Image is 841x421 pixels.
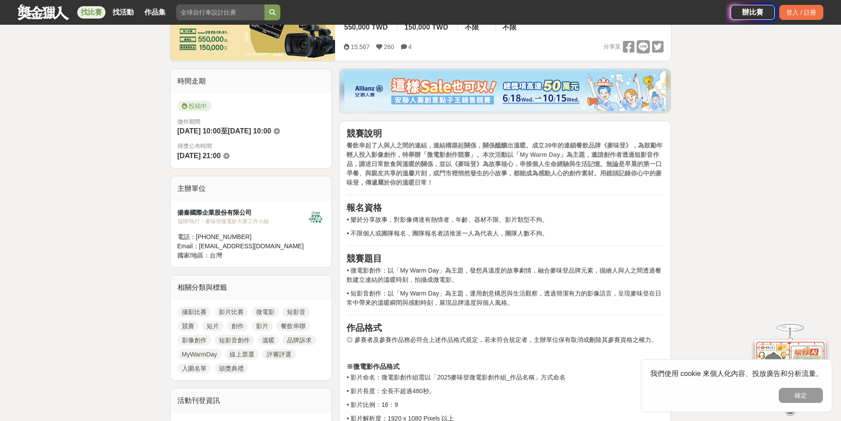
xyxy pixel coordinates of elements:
div: 登入 / 註冊 [779,5,823,20]
strong: 競賽題目 [347,254,382,263]
a: 入圍名單 [177,363,211,374]
span: 我們使用 cookie 來個人化內容、投放廣告和分析流量。 [650,370,823,377]
p: • 影片比例：16：9 [347,400,664,410]
a: 影片比賽 [215,307,248,317]
a: 溫暖 [258,335,279,345]
strong: 報名資格 [347,203,382,212]
a: 品牌訴求 [283,335,316,345]
div: 相關分類與標籤 [170,275,332,300]
span: 15,567 [351,43,370,50]
a: 短影音 [283,307,310,317]
p: • 影片命名：微電影創作組需以「2025麥味登微電影創作組_作品名稱」方式命名 [347,373,664,382]
div: 協辦/執行： 麥味登微電影大賽工作小組 [177,217,307,225]
span: 台灣 [210,252,222,259]
div: 主辦單位 [170,176,332,201]
span: 徵件期間 [177,118,200,125]
span: 得獎公布時間 [177,142,325,151]
img: d2146d9a-e6f6-4337-9592-8cefde37ba6b.png [755,340,826,399]
p: • 影片長度：全長不超過480秒。 [347,387,664,396]
span: [DATE] 10:00 [228,127,271,135]
p: • 短影音創作：以「My Warm Day」為主題，運用創意構思與生活觀察，透過簡潔有力的影像語言，呈現麥味登在日常中帶來的溫暖瞬間與感動時刻，展現品牌溫度與個人風格。 [347,289,664,307]
p: • 不限個人或團隊報名，團隊報名者請推派一人為代表人，團隊人數不拘。 [347,229,664,238]
span: 至 [221,127,228,135]
a: 競賽 [177,321,199,331]
span: 260 [384,43,394,50]
span: 550,000 TWD [344,23,388,31]
p: • 樂於分享故事，對影像傳達有熱情者，年齡、器材不限、影片類型不拘。 [347,215,664,224]
a: 影片 [252,321,273,331]
a: 創作 [227,321,248,331]
input: 全球自行車設計比賽 [176,4,264,20]
strong: 餐飲串起了人與人之間的連結，連結構築起關係，關係醞釀出溫暖。成立39年的連鎖餐飲品牌《麥味登》，為鼓勵年輕人投入影像創作，特舉辦「微電影創作競賽」。本次活動以「My Warm Day」為主題，邀... [347,142,663,186]
img: dcc59076-91c0-4acb-9c6b-a1d413182f46.png [344,71,666,111]
a: 攝影比賽 [177,307,211,317]
a: 評審評選 [262,349,296,360]
p: ◎ 參賽者及參賽作品務必符合上述作品格式規定，若未符合規定者，主辦單位保有取消或刪除其參賽資格之權力。 [347,335,664,345]
a: 影像創作 [177,335,211,345]
a: 短影音創作 [215,335,254,345]
a: 頒獎典禮 [215,363,248,374]
strong: 作品格式 [347,323,382,333]
span: 分享至 [603,40,621,53]
div: 揚秦國際企業股份有限公司 [177,208,307,217]
span: 不限 [502,23,517,31]
a: 找活動 [109,6,137,19]
p: • 微電影創作：以「My Warm Day」為主題，發想具溫度的故事劇情，融合麥味登品牌元素，描繪人與人之間透過餐飲建立連結的溫暖時刻，拍攝成微電影。 [347,266,664,284]
span: [DATE] 21:00 [177,152,221,159]
a: 線上票選 [225,349,259,360]
span: 不限 [465,23,479,31]
a: 作品集 [141,6,169,19]
span: 4 [408,43,412,50]
div: 電話： [PHONE_NUMBER] [177,232,307,242]
a: MyWarmDay [177,349,222,360]
span: [DATE] 10:00 [177,127,221,135]
div: Email： [EMAIL_ADDRESS][DOMAIN_NAME] [177,242,307,251]
strong: ※微電影作品格式 [347,363,400,370]
div: 活動刊登資訊 [170,388,332,413]
a: 微電影 [252,307,279,317]
strong: 競賽說明 [347,129,382,138]
span: 國家/地區： [177,252,210,259]
a: 餐飲串聯 [276,321,310,331]
a: 辦比賽 [731,5,775,20]
a: 短片 [202,321,223,331]
div: 時間走期 [170,69,332,94]
span: 150,000 TWD [404,23,448,31]
button: 確定 [779,388,823,403]
span: 投稿中 [177,101,211,111]
a: 找比賽 [77,6,106,19]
